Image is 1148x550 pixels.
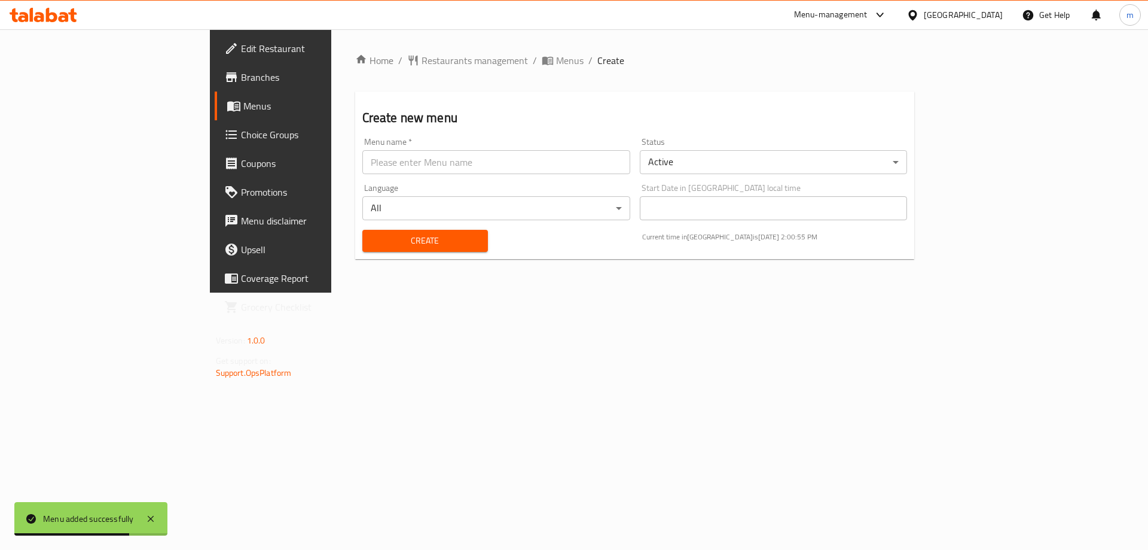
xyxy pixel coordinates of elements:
[588,53,593,68] li: /
[362,196,630,220] div: All
[43,512,134,525] div: Menu added successfully
[355,53,915,68] nav: breadcrumb
[533,53,537,68] li: /
[794,8,868,22] div: Menu-management
[362,150,630,174] input: Please enter Menu name
[216,365,292,381] a: Support.OpsPlatform
[597,53,624,68] span: Create
[1126,8,1134,22] span: m
[924,8,1003,22] div: [GEOGRAPHIC_DATA]
[362,230,488,252] button: Create
[215,34,402,63] a: Edit Restaurant
[215,178,402,206] a: Promotions
[216,353,271,369] span: Get support on:
[241,70,392,84] span: Branches
[362,109,908,127] h2: Create new menu
[215,206,402,235] a: Menu disclaimer
[407,53,528,68] a: Restaurants management
[542,53,584,68] a: Menus
[642,232,908,242] p: Current time in [GEOGRAPHIC_DATA] is [DATE] 2:00:55 PM
[241,41,392,56] span: Edit Restaurant
[243,99,392,113] span: Menus
[215,264,402,293] a: Coverage Report
[241,214,392,228] span: Menu disclaimer
[241,271,392,285] span: Coverage Report
[215,63,402,92] a: Branches
[556,53,584,68] span: Menus
[215,92,402,120] a: Menus
[640,150,908,174] div: Active
[422,53,528,68] span: Restaurants management
[241,127,392,142] span: Choice Groups
[215,235,402,264] a: Upsell
[247,333,265,348] span: 1.0.0
[215,293,402,321] a: Grocery Checklist
[241,156,392,171] span: Coupons
[241,242,392,257] span: Upsell
[216,333,245,348] span: Version:
[241,300,392,314] span: Grocery Checklist
[215,149,402,178] a: Coupons
[241,185,392,199] span: Promotions
[215,120,402,149] a: Choice Groups
[372,233,478,248] span: Create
